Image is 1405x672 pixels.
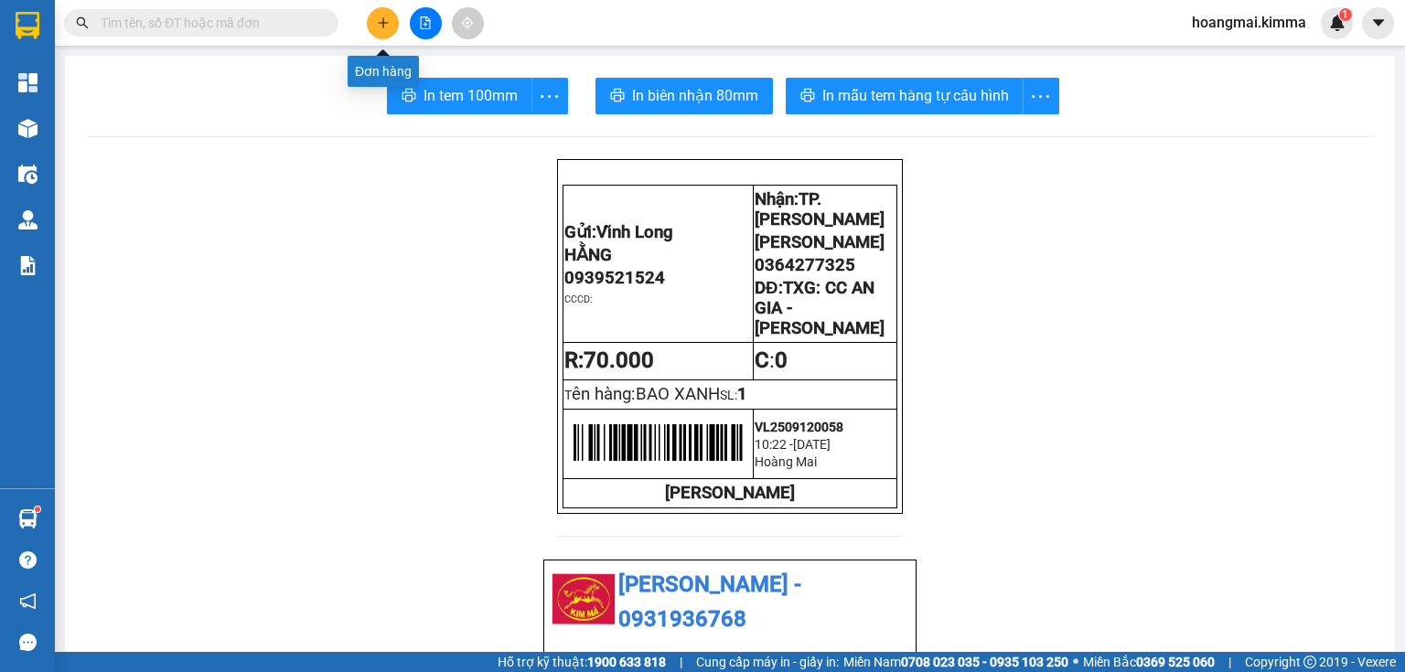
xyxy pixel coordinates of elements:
[16,59,144,85] div: 0939521524
[156,59,365,81] div: [PERSON_NAME]
[1177,11,1321,34] span: hoangmai.kimma
[461,16,474,29] span: aim
[755,347,769,373] strong: C
[18,256,38,275] img: solution-icon
[755,420,843,434] span: VL2509120058
[755,232,885,252] span: [PERSON_NAME]
[156,17,200,37] span: Nhận:
[572,384,720,404] span: ên hàng:
[822,84,1009,107] span: In mẫu tem hàng tự cấu hình
[552,568,908,636] li: [PERSON_NAME] - 0931936768
[16,16,144,37] div: Vĩnh Long
[410,7,442,39] button: file-add
[424,84,518,107] span: In tem 100mm
[387,78,532,114] button: printerIn tem 100mm
[1370,15,1387,31] span: caret-down
[156,117,183,136] span: DĐ:
[737,384,747,404] span: 1
[564,268,665,288] span: 0939521524
[16,12,39,39] img: logo-vxr
[800,88,815,105] span: printer
[595,78,773,114] button: printerIn biên nhận 80mm
[18,509,38,528] img: warehouse-icon
[532,85,567,108] span: more
[786,78,1024,114] button: printerIn mẫu tem hàng tự cấu hình
[775,347,788,373] span: 0
[793,437,831,452] span: [DATE]
[1083,652,1215,672] span: Miền Bắc
[755,189,885,229] span: Nhận:
[901,655,1068,669] strong: 0708 023 035 - 0935 103 250
[419,16,432,29] span: file-add
[498,652,666,672] span: Hỗ trợ kỹ thuật:
[16,17,44,37] span: Gửi:
[696,652,839,672] span: Cung cấp máy in - giấy in:
[755,278,885,338] span: DĐ:
[1342,8,1348,21] span: 1
[1339,8,1352,21] sup: 1
[19,592,37,610] span: notification
[1136,655,1215,669] strong: 0369 525 060
[720,388,737,402] span: SL:
[1023,78,1059,114] button: more
[402,88,416,105] span: printer
[1362,7,1394,39] button: caret-down
[156,16,365,59] div: TP. [PERSON_NAME]
[1303,656,1316,668] span: copyright
[377,16,390,29] span: plus
[680,652,682,672] span: |
[367,7,399,39] button: plus
[1228,652,1231,672] span: |
[564,347,654,373] strong: R:
[587,655,666,669] strong: 1900 633 818
[19,634,37,651] span: message
[636,384,720,404] span: BAO XANH
[452,7,484,39] button: aim
[156,81,365,107] div: 0364277325
[101,13,316,33] input: Tìm tên, số ĐT hoặc mã đơn
[632,84,758,107] span: In biên nhận 80mm
[843,652,1068,672] span: Miền Nam
[755,189,885,229] span: TP. [PERSON_NAME]
[156,107,365,203] span: TXG: CC AN GIA - [PERSON_NAME]
[564,293,593,305] span: CCCD:
[76,16,89,29] span: search
[35,507,40,512] sup: 1
[665,483,795,503] strong: [PERSON_NAME]
[584,347,654,373] span: 70.000
[564,245,612,265] span: HẰNG
[1024,85,1058,108] span: more
[596,222,673,242] span: Vĩnh Long
[610,88,625,105] span: printer
[1329,15,1346,31] img: icon-new-feature
[564,222,673,242] span: Gửi:
[755,454,817,469] span: Hoàng Mai
[19,551,37,569] span: question-circle
[552,568,616,632] img: logo.jpg
[16,37,144,59] div: HẰNG
[564,388,720,402] span: T
[18,210,38,229] img: warehouse-icon
[18,73,38,92] img: dashboard-icon
[755,255,855,275] span: 0364277325
[755,437,793,452] span: 10:22 -
[18,119,38,138] img: warehouse-icon
[531,78,568,114] button: more
[18,165,38,184] img: warehouse-icon
[1073,658,1078,666] span: ⚪️
[755,278,885,338] span: TXG: CC AN GIA - [PERSON_NAME]
[755,347,788,373] span: :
